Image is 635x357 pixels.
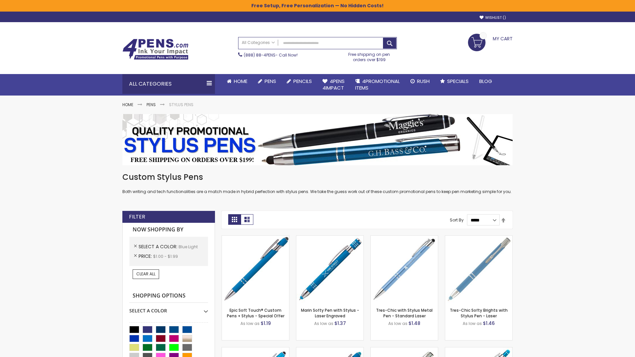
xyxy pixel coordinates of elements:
label: Sort By [450,217,464,223]
span: $1.46 [483,320,495,327]
span: As low as [240,321,260,326]
a: (888) 88-4PENS [244,52,275,58]
span: All Categories [242,40,275,45]
span: - Call Now! [244,52,298,58]
a: Pencils [281,74,317,89]
span: Blue Light [179,244,198,250]
a: 4Pens4impact [317,74,350,96]
a: Clear All [133,269,159,279]
strong: Shopping Options [129,289,208,303]
span: $1.48 [408,320,420,327]
img: 4P-MS8B-Blue - Light [222,236,289,303]
img: Tres-Chic Softy Brights with Stylus Pen - Laser-Blue - Light [445,236,512,303]
a: All Categories [238,37,278,48]
a: Tres-Chic with Stylus Metal Pen - Standard Laser-Blue - Light [371,235,438,241]
strong: Now Shopping by [129,223,208,237]
a: Rush [405,74,435,89]
span: Price [139,253,153,259]
strong: Grid [228,214,241,225]
a: Marin Softy Pen with Stylus - Laser Engraved [301,307,359,318]
a: Home [122,102,133,107]
div: Free shipping on pen orders over $199 [342,49,397,62]
a: 4PROMOTIONALITEMS [350,74,405,96]
span: Blog [479,78,492,85]
img: Stylus Pens [122,114,513,165]
a: Ellipse Stylus Pen - Standard Laser-Blue - Light [222,347,289,353]
a: Tres-Chic with Stylus Metal Pen - Standard Laser [376,307,433,318]
a: Ellipse Softy Brights with Stylus Pen - Laser-Blue - Light [296,347,363,353]
a: Wishlist [480,15,506,20]
span: $1.19 [261,320,271,327]
span: Select A Color [139,243,179,250]
span: Rush [417,78,430,85]
img: Marin Softy Pen with Stylus - Laser Engraved-Blue - Light [296,236,363,303]
a: Specials [435,74,474,89]
a: Home [222,74,253,89]
div: Both writing and tech functionalities are a match made in hybrid perfection with stylus pens. We ... [122,172,513,195]
span: Clear All [136,271,155,277]
a: 4P-MS8B-Blue - Light [222,235,289,241]
a: Blog [474,74,497,89]
span: $1.00 - $1.99 [153,254,178,259]
strong: Stylus Pens [169,102,193,107]
a: Phoenix Softy Brights with Stylus Pen - Laser-Blue - Light [445,347,512,353]
a: Tres-Chic Touch Pen - Standard Laser-Blue - Light [371,347,438,353]
span: As low as [463,321,482,326]
img: Tres-Chic with Stylus Metal Pen - Standard Laser-Blue - Light [371,236,438,303]
span: Home [234,78,247,85]
span: As low as [388,321,407,326]
div: Select A Color [129,303,208,314]
span: As low as [314,321,333,326]
a: Tres-Chic Softy Brights with Stylus Pen - Laser-Blue - Light [445,235,512,241]
a: Pens [253,74,281,89]
img: 4Pens Custom Pens and Promotional Products [122,39,189,60]
h1: Custom Stylus Pens [122,172,513,182]
span: 4PROMOTIONAL ITEMS [355,78,400,91]
a: Epic Soft Touch® Custom Pens + Stylus - Special Offer [227,307,284,318]
span: Specials [447,78,469,85]
span: $1.37 [334,320,346,327]
span: Pens [265,78,276,85]
a: Tres-Chic Softy Brights with Stylus Pen - Laser [450,307,508,318]
strong: Filter [129,213,145,220]
a: Marin Softy Pen with Stylus - Laser Engraved-Blue - Light [296,235,363,241]
div: All Categories [122,74,215,94]
a: Pens [147,102,156,107]
span: Pencils [293,78,312,85]
span: 4Pens 4impact [322,78,345,91]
